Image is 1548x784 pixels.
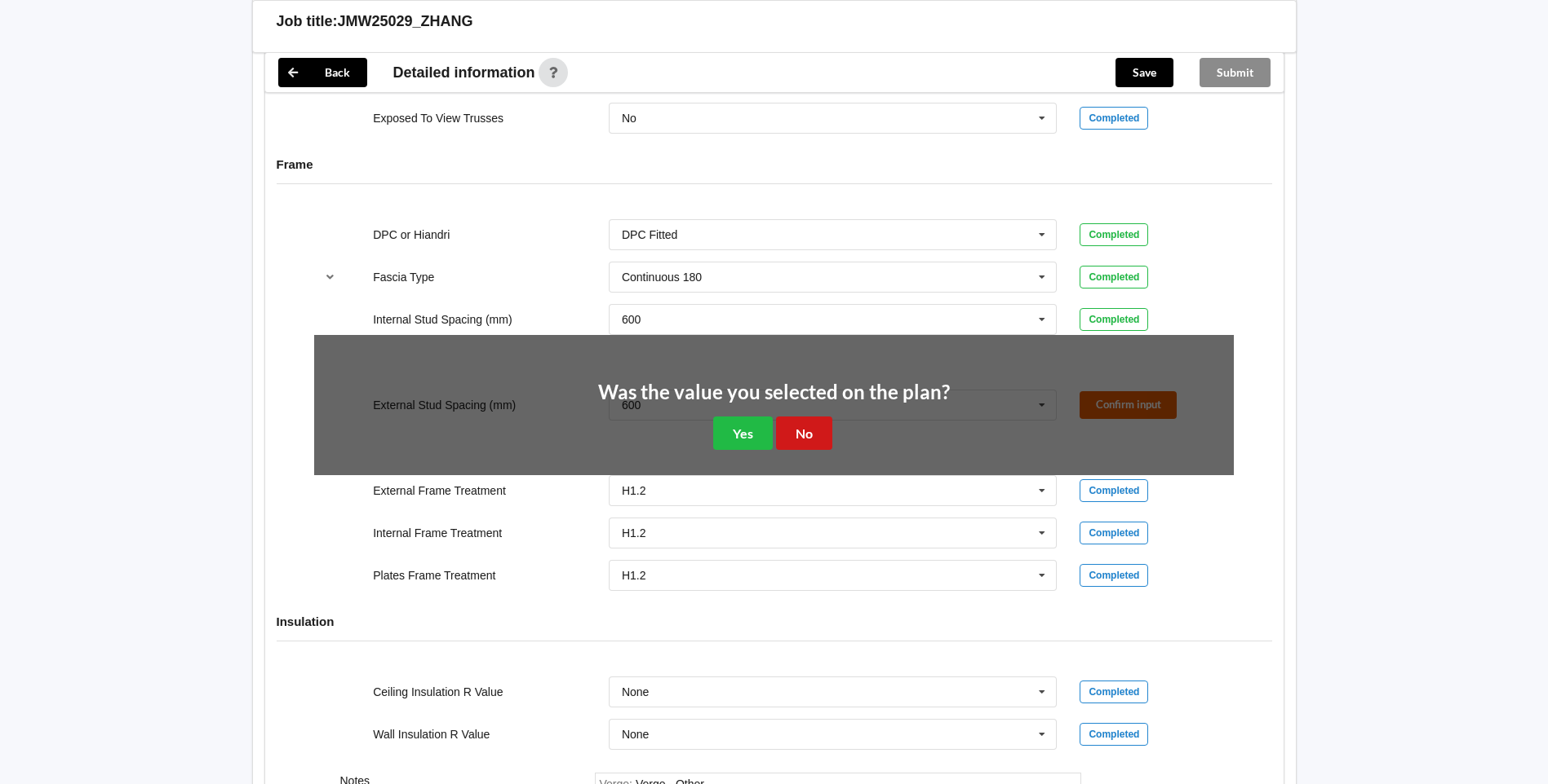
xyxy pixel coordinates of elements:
div: Completed [1080,223,1148,246]
label: Ceiling Insulation R Value [373,685,503,698]
div: Completed [1080,107,1148,130]
div: Continuous 180 [622,271,702,283]
div: None [622,729,649,740]
label: Fascia Type [373,271,434,284]
button: reference-toggle [314,262,346,292]
button: Save [1116,58,1173,87]
div: DPC Fitted [622,229,677,240]
div: H1.2 [622,527,646,539]
div: Completed [1080,564,1148,587]
label: DPC or Hiandri [373,228,450,241]
div: H1.2 [622,485,646,496]
h3: Job title: [277,12,338,31]
div: Completed [1080,479,1148,502]
label: Plates Frame Treatment [373,569,495,582]
h4: Insulation [277,614,1272,629]
button: Back [278,58,367,87]
div: Completed [1080,266,1148,288]
span: Detailed information [393,65,535,80]
div: Completed [1080,522,1148,544]
div: No [622,112,636,124]
div: Completed [1080,308,1148,331]
h4: Frame [277,156,1272,172]
button: Yes [713,416,773,450]
label: Internal Stud Spacing (mm) [373,313,512,326]
div: None [622,686,649,698]
label: Internal Frame Treatment [373,526,502,540]
h3: JMW25029_ZHANG [338,12,473,31]
button: No [776,416,832,450]
label: Wall Insulation R Value [373,728,490,741]
label: External Frame Treatment [373,484,506,497]
h2: Was the value you selected on the plan? [598,380,950,405]
div: Completed [1080,680,1148,703]
div: H1.2 [622,570,646,581]
div: 600 [622,314,641,325]
div: Completed [1080,723,1148,746]
label: Exposed To View Trusses [373,112,503,125]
